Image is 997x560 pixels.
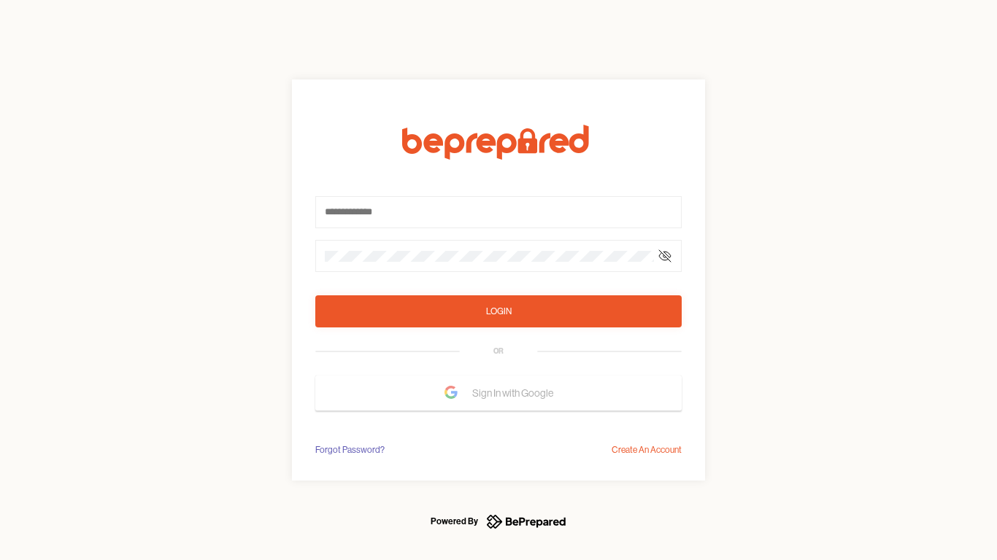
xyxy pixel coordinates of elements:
button: Login [315,295,682,327]
button: Sign In with Google [315,376,682,411]
span: Sign In with Google [472,380,561,406]
div: Create An Account [612,443,682,457]
div: Forgot Password? [315,443,385,457]
div: OR [493,346,504,357]
div: Powered By [431,513,478,530]
div: Login [486,304,512,319]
